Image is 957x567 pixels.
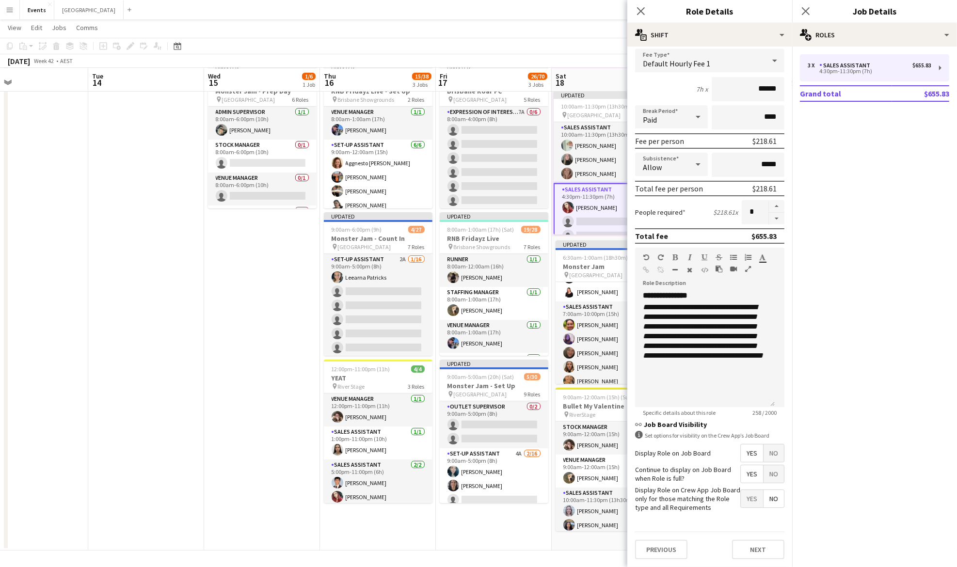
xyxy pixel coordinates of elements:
[447,226,514,233] span: 8:00am-1:00am (17h) (Sat)
[412,73,431,80] span: 15/38
[440,320,548,353] app-card-role: Venue Manager1/18:00am-1:00am (17h)[PERSON_NAME]
[324,360,432,503] div: 12:00pm-11:00pm (11h)4/4YEAT River Stage3 RolesVenue Manager1/112:00pm-11:00pm (11h)[PERSON_NAME]...
[563,254,637,261] span: 6:30am-1:00am (18h30m) (Sun)
[76,23,98,32] span: Comms
[440,360,548,367] div: Updated
[528,73,547,80] span: 26/70
[554,91,662,235] app-job-card: Updated10:00am-11:30pm (13h30m)4/6 [GEOGRAPHIC_DATA]2 RolesSales Assistant3/310:00am-11:30pm (13h...
[324,72,336,80] span: Thu
[643,59,710,68] span: Default Hourly Fee 1
[643,162,662,172] span: Allow
[701,253,708,261] button: Underline
[716,265,722,273] button: Paste as plain text
[208,140,317,173] app-card-role: Stock Manager0/18:00am-6:00pm (10h)
[324,212,432,356] app-job-card: Updated9:00am-6:00pm (9h)4/27Monster Jam - Count In [GEOGRAPHIC_DATA]7 RolesSet-up Assistant2A1/1...
[72,21,102,34] a: Comms
[635,431,784,440] div: Set options for visibility on the Crew App’s Job Board
[912,62,931,69] div: $655.83
[556,72,566,80] span: Sat
[769,213,784,225] button: Decrease
[438,77,447,88] span: 17
[454,96,507,103] span: [GEOGRAPHIC_DATA]
[808,62,819,69] div: 3 x
[556,422,664,455] app-card-role: Stock Manager1/19:00am-12:00am (15h)[PERSON_NAME]
[716,253,722,261] button: Strikethrough
[713,208,738,217] div: $218.61 x
[741,465,763,483] span: Yes
[20,0,54,19] button: Events
[440,107,548,210] app-card-role: Expression Of Interest (EOI)7A0/68:00am-4:00pm (8h)
[759,253,766,261] button: Text Color
[732,540,784,559] button: Next
[324,234,432,243] h3: Monster Jam - Count In
[745,265,751,273] button: Fullscreen
[408,226,425,233] span: 4/27
[447,373,514,380] span: 9:00am-5:00am (20h) (Sat)
[769,200,784,213] button: Increase
[635,231,668,241] div: Total fee
[745,409,784,416] span: 258 / 2000
[338,383,365,390] span: River Stage
[672,266,679,274] button: Horizontal Line
[556,240,664,384] div: Updated6:30am-1:00am (18h30m) (Sun)54/88Monster Jam [GEOGRAPHIC_DATA]16 Roles[PERSON_NAME]Sales A...
[554,77,566,88] span: 18
[792,23,957,47] div: Roles
[570,411,596,418] span: RiverStage
[764,490,784,507] span: No
[440,287,548,320] app-card-role: Staffing Manager1/18:00am-1:00am (17h)[PERSON_NAME]
[554,91,662,99] div: Updated
[440,234,548,243] h3: RNB Fridayz Live
[332,226,382,233] span: 9:00am-6:00pm (9h)
[741,444,763,462] span: Yes
[892,86,949,101] td: $655.83
[556,388,664,531] div: 9:00am-12:00am (15h) (Sun)10/10Bullet My Valentine RiverStage6 RolesStock Manager1/19:00am-12:00a...
[440,360,548,503] app-job-card: Updated9:00am-5:00am (20h) (Sat)5/30Monster Jam - Set Up [GEOGRAPHIC_DATA]9 RolesOutlet Superviso...
[672,253,679,261] button: Bold
[764,444,784,462] span: No
[322,77,336,88] span: 16
[819,62,874,69] div: Sales Assistant
[751,231,777,241] div: $655.83
[292,96,309,103] span: 6 Roles
[556,262,664,271] h3: Monster Jam
[440,353,548,400] app-card-role: Outlet Supervisor2/2
[643,115,657,125] span: Paid
[568,111,621,119] span: [GEOGRAPHIC_DATA]
[27,21,46,34] a: Edit
[60,57,73,64] div: AEST
[635,409,723,416] span: Specific details about this role
[338,243,391,251] span: [GEOGRAPHIC_DATA]
[635,540,687,559] button: Previous
[4,21,25,34] a: View
[324,212,432,220] div: Updated
[745,253,751,261] button: Ordered List
[440,381,548,390] h3: Monster Jam - Set Up
[208,205,317,238] app-card-role: Outlet Supervisor0/1
[91,77,103,88] span: 14
[556,488,664,535] app-card-role: Sales Assistant2/210:00am-11:30pm (13h30m)[PERSON_NAME][PERSON_NAME]
[208,65,317,208] app-job-card: Updated8:00am-6:00pm (10h)1/6Monster Jam - Prep Day [GEOGRAPHIC_DATA]6 RolesAdmin Supervisor1/18:...
[627,5,792,17] h3: Role Details
[324,254,432,498] app-card-role: Set-up Assistant2A1/169:00am-5:00pm (8h)Leearna Patricks
[408,243,425,251] span: 7 Roles
[570,271,623,279] span: [GEOGRAPHIC_DATA]
[554,183,662,246] app-card-role: Sales Assistant4A1/34:30pm-11:30pm (7h)[PERSON_NAME]
[521,226,541,233] span: 19/28
[324,107,432,140] app-card-role: Venue Manager1/18:00am-1:00am (17h)[PERSON_NAME]
[808,69,931,74] div: 4:30pm-11:30pm (7h)
[408,96,425,103] span: 2 Roles
[800,86,892,101] td: Grand total
[792,5,957,17] h3: Job Details
[528,81,547,88] div: 3 Jobs
[32,57,56,64] span: Week 42
[635,465,740,483] label: Continue to display on Job Board when Role is full?
[686,266,693,274] button: Clear Formatting
[440,212,548,356] app-job-card: Updated8:00am-1:00am (17h) (Sat)19/28RNB Fridayz Live Brisbane Showgrounds7 RolesRunner1/18:00am-...
[563,394,635,401] span: 9:00am-12:00am (15h) (Sun)
[54,0,124,19] button: [GEOGRAPHIC_DATA]
[752,184,777,193] div: $218.61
